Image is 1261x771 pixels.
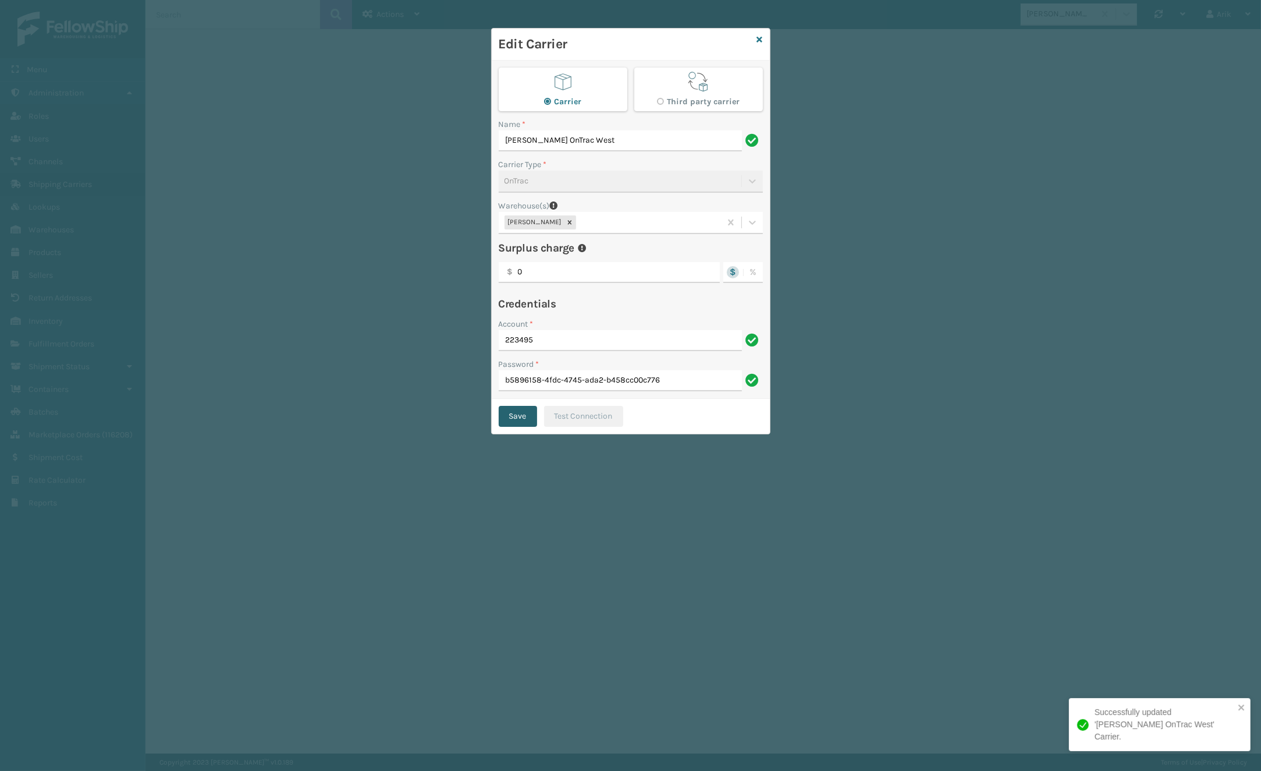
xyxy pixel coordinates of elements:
[499,118,526,130] label: Name
[1238,703,1246,714] button: close
[544,406,623,427] button: Test Connection
[507,262,513,282] p: $
[544,97,582,107] label: Carrier
[499,241,574,255] h4: Surplus charge
[499,358,539,370] label: Password
[505,215,563,229] div: [PERSON_NAME]
[499,406,537,427] button: Save
[499,158,547,171] label: Carrier Type
[1095,706,1234,743] div: Successfully updated '[PERSON_NAME] OnTrac West' Carrier.
[657,97,740,107] label: Third party carrier
[499,318,534,330] label: Account
[499,297,763,311] h4: Credentials
[499,200,550,212] label: Warehouse(s)
[499,36,752,53] h3: Edit Carrier
[499,262,720,283] input: 0.00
